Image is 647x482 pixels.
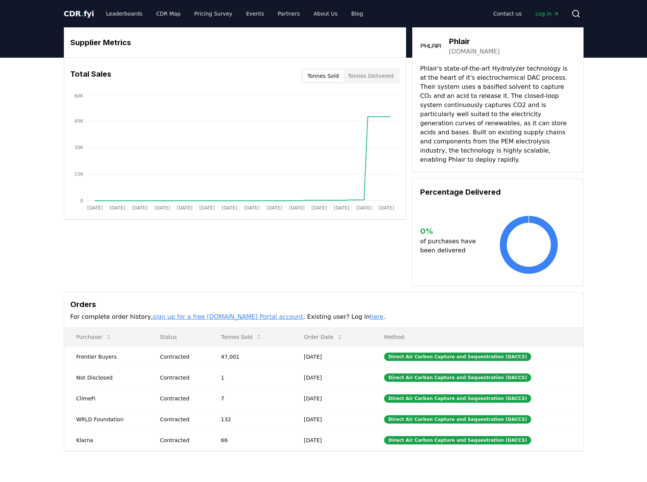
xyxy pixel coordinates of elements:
tspan: [DATE] [177,205,192,211]
div: Direct Air Carbon Capture and Sequestration (DACCS) [384,373,531,382]
div: Direct Air Carbon Capture and Sequestration (DACCS) [384,353,531,361]
p: For complete order history, . Existing user? Log in . [70,312,577,321]
h3: Total Sales [70,68,111,83]
tspan: [DATE] [199,205,215,211]
tspan: [DATE] [132,205,147,211]
tspan: [DATE] [154,205,170,211]
button: Purchaser [70,329,118,345]
a: Partners [272,7,306,20]
tspan: [DATE] [334,205,349,211]
td: Klarna [64,430,148,450]
a: About Us [307,7,343,20]
td: ClimeFi [64,388,148,409]
h3: Percentage Delivered [420,186,576,198]
td: [DATE] [292,346,372,367]
div: Contracted [160,353,202,361]
td: [DATE] [292,409,372,430]
button: Tonnes Delivered [343,70,398,82]
td: 47,001 [209,346,291,367]
tspan: 30K [74,145,83,150]
td: 132 [209,409,291,430]
button: Tonnes Sold [303,70,343,82]
a: here [370,313,383,320]
a: Log in [529,7,565,20]
tspan: [DATE] [289,205,304,211]
button: Tonnes Sold [215,329,267,345]
nav: Main [100,7,369,20]
tspan: [DATE] [378,205,394,211]
td: 1 [209,367,291,388]
td: 66 [209,430,291,450]
a: Pricing Survey [188,7,238,20]
a: CDR.fyi [64,8,94,19]
h3: 0 % [420,225,482,237]
td: [DATE] [292,388,372,409]
span: . [81,9,84,18]
div: Contracted [160,416,202,423]
tspan: [DATE] [266,205,282,211]
tspan: [DATE] [221,205,237,211]
tspan: [DATE] [87,205,103,211]
tspan: 45K [74,118,83,124]
tspan: [DATE] [356,205,372,211]
p: of purchases have been delivered [420,237,482,255]
p: Status [154,333,202,341]
p: Method [378,333,577,341]
a: Events [240,7,270,20]
h3: Orders [70,299,577,310]
div: Contracted [160,436,202,444]
a: [DOMAIN_NAME] [449,47,500,56]
h3: Supplier Metrics [70,37,400,48]
a: CDR Map [150,7,187,20]
div: Contracted [160,374,202,381]
a: Leaderboards [100,7,149,20]
div: Direct Air Carbon Capture and Sequestration (DACCS) [384,415,531,424]
span: CDR fyi [64,9,94,18]
a: sign up for a free [DOMAIN_NAME] Portal account [153,313,303,320]
button: Order Date [298,329,349,345]
td: [DATE] [292,367,372,388]
td: 7 [209,388,291,409]
nav: Main [487,7,565,20]
div: Contracted [160,395,202,402]
td: Not Disclosed [64,367,148,388]
tspan: 0 [80,198,83,203]
tspan: [DATE] [311,205,327,211]
span: Log in [535,10,559,17]
td: WRLD Foundation [64,409,148,430]
p: Phlair's state-of-the-art Hydrolyzer technology is at the heart of it's electrochemical DAC proce... [420,64,576,164]
h3: Phlair [449,36,500,47]
tspan: [DATE] [109,205,125,211]
td: Frontier Buyers [64,346,148,367]
tspan: [DATE] [244,205,259,211]
a: Blog [345,7,369,20]
div: Direct Air Carbon Capture and Sequestration (DACCS) [384,436,531,444]
tspan: 15K [74,172,83,177]
td: [DATE] [292,430,372,450]
tspan: 60K [74,93,83,99]
a: Contact us [487,7,528,20]
img: Phlair-logo [420,35,441,57]
div: Direct Air Carbon Capture and Sequestration (DACCS) [384,394,531,403]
